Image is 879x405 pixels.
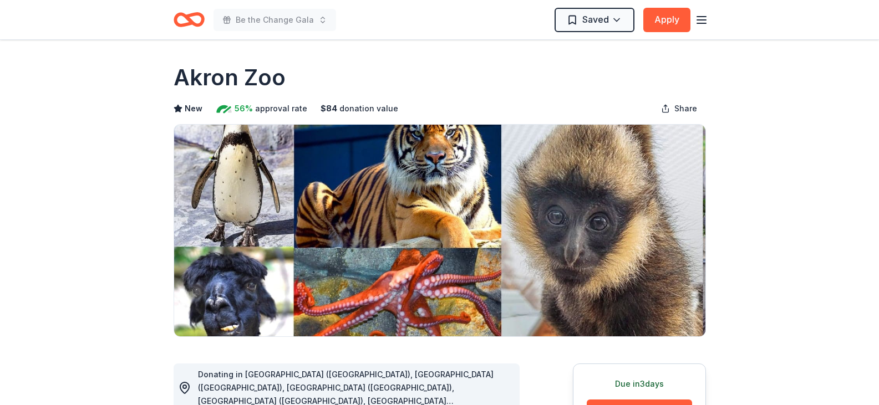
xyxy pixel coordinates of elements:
span: Share [674,102,697,115]
span: New [185,102,202,115]
button: Be the Change Gala [214,9,336,31]
span: $ 84 [321,102,337,115]
div: Due in 3 days [587,377,692,391]
span: Be the Change Gala [236,13,314,27]
img: Image for Akron Zoo [174,125,705,336]
span: donation value [339,102,398,115]
span: Saved [582,12,609,27]
h1: Akron Zoo [174,62,286,93]
span: 56% [235,102,253,115]
button: Share [652,98,706,120]
button: Apply [643,8,690,32]
span: approval rate [255,102,307,115]
a: Home [174,7,205,33]
button: Saved [555,8,634,32]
